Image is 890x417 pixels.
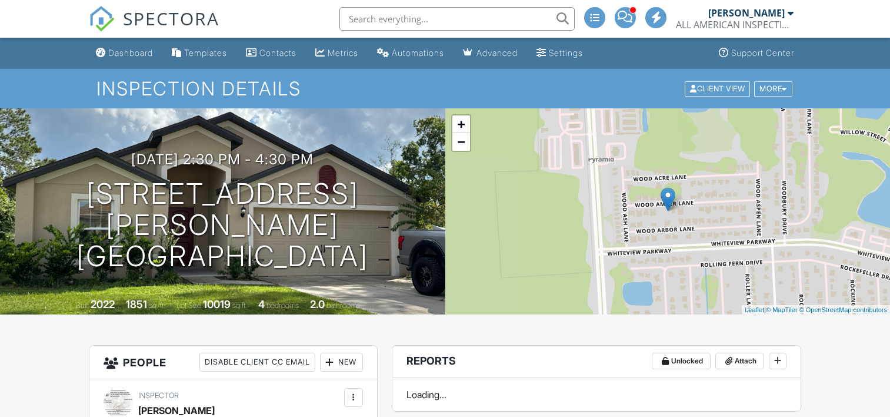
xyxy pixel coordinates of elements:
a: Contacts [241,42,301,64]
a: Support Center [714,42,799,64]
div: Client View [685,81,750,97]
h1: Inspection Details [96,78,794,99]
div: | [742,305,890,315]
span: sq.ft. [232,301,247,310]
span: Lot Size [176,301,201,310]
div: Contacts [259,48,296,58]
div: Templates [184,48,227,58]
a: Zoom in [452,115,470,133]
span: Built [76,301,89,310]
a: © OpenStreetMap contributors [799,306,887,313]
span: bedrooms [266,301,299,310]
span: bathrooms [326,301,360,310]
a: Leaflet [745,306,764,313]
div: Support Center [731,48,794,58]
a: Zoom out [452,133,470,151]
div: 2.0 [310,298,325,310]
div: Disable Client CC Email [199,353,315,372]
a: Templates [167,42,232,64]
h3: People [89,346,376,379]
div: 2022 [91,298,115,310]
a: Metrics [311,42,363,64]
h1: [STREET_ADDRESS][PERSON_NAME] [GEOGRAPHIC_DATA] [19,178,426,272]
a: Settings [532,42,588,64]
img: The Best Home Inspection Software - Spectora [89,6,115,32]
div: 1851 [126,298,147,310]
a: Dashboard [91,42,158,64]
a: Advanced [458,42,522,64]
a: © MapTiler [766,306,798,313]
span: SPECTORA [123,6,219,31]
div: More [754,81,792,97]
div: Dashboard [108,48,153,58]
div: Advanced [476,48,518,58]
a: Client View [684,84,753,92]
div: 4 [258,298,265,310]
h3: [DATE] 2:30 pm - 4:30 pm [131,151,314,167]
div: [PERSON_NAME] [708,7,785,19]
input: Search everything... [339,7,575,31]
a: SPECTORA [89,16,219,41]
div: New [320,353,363,372]
div: Automations [392,48,444,58]
div: Metrics [328,48,358,58]
div: 10019 [203,298,231,310]
span: Inspector [138,391,179,400]
div: Settings [549,48,583,58]
span: sq. ft. [149,301,165,310]
a: Automations (Advanced) [372,42,449,64]
div: ALL AMERICAN INSPECTION SERVICES [676,19,794,31]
